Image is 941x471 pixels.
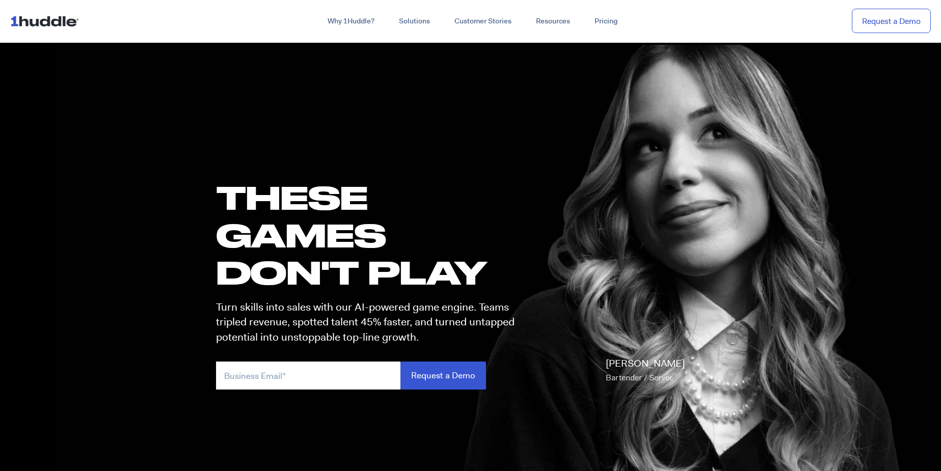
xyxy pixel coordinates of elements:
[400,362,486,390] input: Request a Demo
[606,356,685,385] p: [PERSON_NAME]
[315,12,387,31] a: Why 1Huddle?
[216,362,400,390] input: Business Email*
[582,12,630,31] a: Pricing
[216,300,524,345] p: Turn skills into sales with our AI-powered game engine. Teams tripled revenue, spotted talent 45%...
[387,12,442,31] a: Solutions
[216,179,524,291] h1: these GAMES DON'T PLAY
[852,9,931,34] a: Request a Demo
[442,12,524,31] a: Customer Stories
[606,372,673,383] span: Bartender / Server
[524,12,582,31] a: Resources
[10,11,83,31] img: ...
